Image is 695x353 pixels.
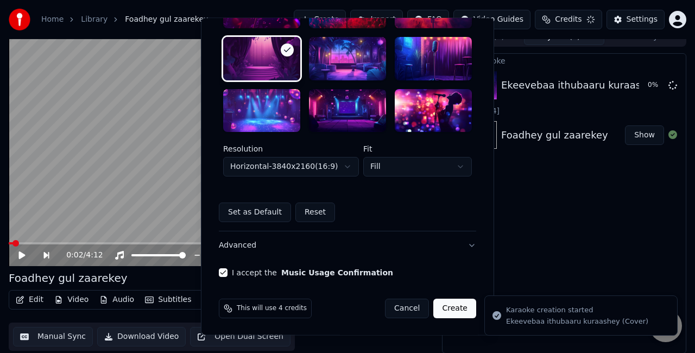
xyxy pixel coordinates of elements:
[281,269,393,277] button: I accept the
[223,146,359,153] label: Resolution
[219,232,476,260] button: Advanced
[363,146,472,153] label: Fit
[237,305,307,313] span: This will use 4 credits
[433,299,476,319] button: Create
[232,269,393,277] label: I accept the
[385,299,429,319] button: Cancel
[295,203,335,223] button: Reset
[219,203,291,223] button: Set as Default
